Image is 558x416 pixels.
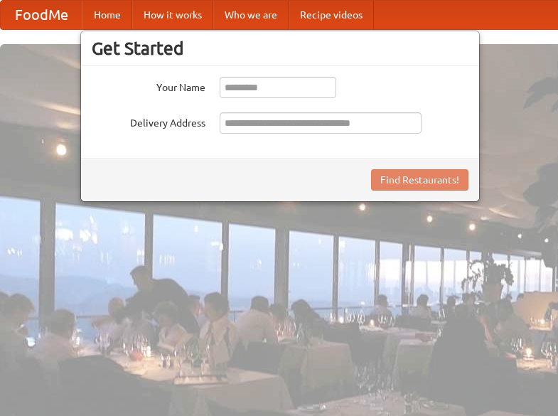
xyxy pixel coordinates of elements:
[371,169,468,191] button: Find Restaurants!
[1,1,82,29] a: FoodMe
[92,77,205,95] label: Your Name
[92,112,205,130] label: Delivery Address
[132,1,213,29] a: How it works
[92,38,468,59] h3: Get Started
[213,1,289,29] a: Who we are
[289,1,374,29] a: Recipe videos
[82,1,132,29] a: Home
